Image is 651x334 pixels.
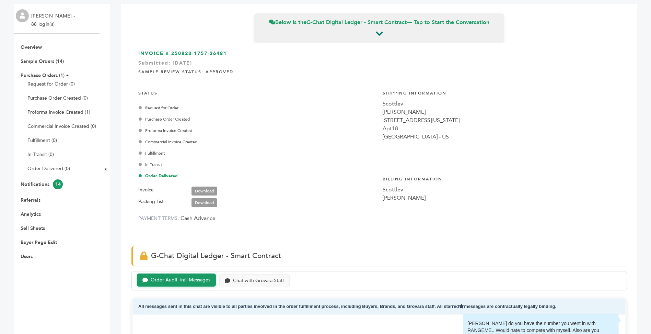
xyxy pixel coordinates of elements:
[383,194,620,202] div: [PERSON_NAME]
[21,181,63,188] a: Notifications14
[383,116,620,124] div: [STREET_ADDRESS][US_STATE]
[306,19,407,26] strong: G-Chat Digital Ledger - Smart Contract
[27,109,90,115] a: Proforma Invoice Created (1)
[151,277,210,283] div: Order Audit Trail Messages
[27,151,54,158] a: In-Transit (0)
[21,253,33,260] a: Users
[138,85,376,100] h4: STATUS
[140,139,376,145] div: Commercial Invoice Created
[138,60,620,70] div: Submitted: [DATE]
[53,179,63,189] span: 14
[16,9,29,22] img: profile.png
[383,124,620,133] div: Apt18
[140,162,376,168] div: In-Transit
[27,123,96,130] a: Commercial Invoice Created (0)
[383,133,620,141] div: [GEOGRAPHIC_DATA] - US
[383,85,620,100] h4: Shipping Information
[21,211,41,218] a: Analytics
[233,278,284,284] div: Chat with Grovara Staff
[27,95,88,101] a: Purchase Order Created (0)
[140,105,376,111] div: Request for Order
[383,100,620,108] div: Scottlev
[138,64,620,78] h4: Sample Review Status: Approved
[151,251,281,261] span: G-Chat Digital Ledger - Smart Contract
[21,239,57,246] a: Buyer Page Edit
[138,186,154,194] label: Invoice
[181,214,216,222] span: Cash Advance
[27,81,75,87] a: Request for Order (0)
[21,197,40,203] a: Referrals
[383,171,620,186] h4: Billing Information
[133,299,625,314] div: All messages sent in this chat are visible to all parties involved in the order fulfillment proce...
[21,44,42,51] a: Overview
[21,72,65,79] a: Purchase Orders (1)
[191,198,217,207] a: Download
[138,198,164,206] label: Packing List
[140,116,376,122] div: Purchase Order Created
[140,150,376,156] div: Fulfillment
[383,108,620,116] div: [PERSON_NAME]
[383,186,620,194] div: Scottlev
[27,137,57,144] a: Fulfillment (0)
[269,19,489,26] span: Below is the — Tap to Start the Conversation
[21,58,64,65] a: Sample Orders (14)
[31,12,77,29] li: [PERSON_NAME] - 88 login(s)
[138,215,179,222] label: PAYMENT TERMS:
[140,173,376,179] div: Order Delivered
[27,165,70,172] a: Order Delivered (0)
[191,187,217,196] a: Download
[140,127,376,134] div: Proforma Invoice Created
[138,50,620,57] h3: INVOICE # 250823-1757-36481
[21,225,45,232] a: Sell Sheets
